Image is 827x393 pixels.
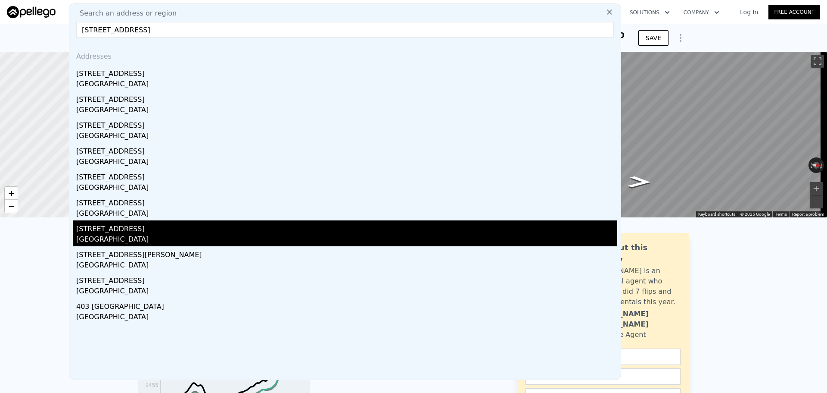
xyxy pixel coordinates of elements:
span: − [9,201,14,211]
div: [GEOGRAPHIC_DATA] [76,79,617,91]
button: Toggle fullscreen view [811,55,824,68]
button: Zoom out [810,195,823,208]
a: Log In [730,8,768,16]
div: [GEOGRAPHIC_DATA] [76,131,617,143]
a: Report a problem [792,212,824,217]
button: Keyboard shortcuts [698,211,735,217]
button: Zoom in [810,182,823,195]
span: © 2025 Google [740,212,770,217]
div: Addresses [73,44,617,65]
img: Pellego [7,6,56,18]
div: [STREET_ADDRESS] [76,91,617,105]
div: [STREET_ADDRESS] [76,220,617,234]
div: [STREET_ADDRESS] [76,272,617,286]
div: [GEOGRAPHIC_DATA] [76,208,617,220]
a: Terms (opens in new tab) [775,212,787,217]
div: [GEOGRAPHIC_DATA] [76,312,617,324]
div: 403 [GEOGRAPHIC_DATA] [76,298,617,312]
div: [GEOGRAPHIC_DATA] [76,182,617,195]
div: [GEOGRAPHIC_DATA] [76,234,617,246]
a: Free Account [768,5,820,19]
span: Search an address or region [73,8,177,19]
div: [PERSON_NAME] [PERSON_NAME] [584,309,681,330]
div: [STREET_ADDRESS] [76,169,617,182]
button: Rotate clockwise [820,157,824,173]
input: Enter an address, city, region, neighborhood or zip code [76,22,614,38]
div: [STREET_ADDRESS] [76,117,617,131]
div: [GEOGRAPHIC_DATA] [76,286,617,298]
div: [GEOGRAPHIC_DATA] [76,157,617,169]
a: Zoom in [5,187,18,200]
a: Zoom out [5,200,18,213]
div: [GEOGRAPHIC_DATA] [76,105,617,117]
button: Solutions [623,5,677,20]
div: [STREET_ADDRESS] [76,143,617,157]
div: [PERSON_NAME] is an active local agent who personally did 7 flips and bought 3 rentals this year. [584,266,681,307]
div: [STREET_ADDRESS][PERSON_NAME] [76,246,617,260]
span: + [9,188,14,198]
path: Go North [618,173,661,191]
div: [GEOGRAPHIC_DATA] [76,260,617,272]
button: Reset the view [808,161,824,169]
div: Ask about this property [584,242,681,266]
button: Rotate counterclockwise [808,157,813,173]
button: Show Options [672,29,689,47]
button: Company [677,5,726,20]
tspan: $455 [145,382,159,388]
div: [STREET_ADDRESS] [76,65,617,79]
button: SAVE [638,30,668,46]
div: [STREET_ADDRESS] [76,195,617,208]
